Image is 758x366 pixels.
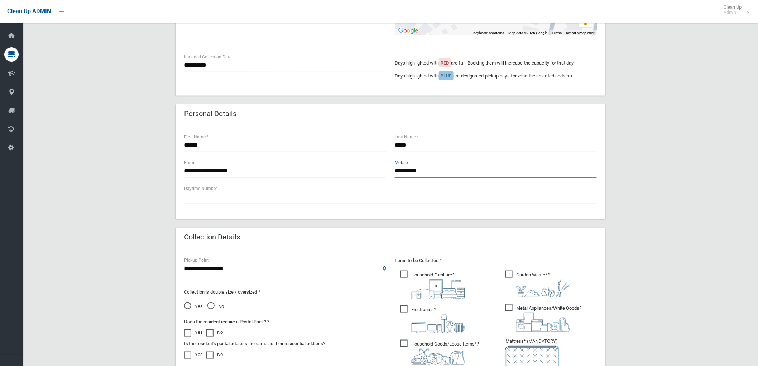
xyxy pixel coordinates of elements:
label: Is the resident's postal address the same as their residential address? [184,339,325,348]
p: Days highlighted with are designated pickup days for zone the selected address. [395,72,597,80]
i: ? [516,272,570,297]
label: Yes [184,350,203,359]
label: Does the resident require a Postal Pack? * [184,318,269,326]
label: No [206,350,223,359]
i: ? [411,307,465,333]
span: Household Furniture [400,271,465,299]
small: Admin [724,10,742,15]
header: Personal Details [176,107,245,121]
img: aa9efdbe659d29b613fca23ba79d85cb.png [411,279,465,299]
span: BLUE [441,73,451,79]
span: Clean Up ADMIN [7,8,51,15]
i: ? [411,272,465,299]
img: 36c1b0289cb1767239cdd3de9e694f19.png [516,313,570,332]
button: Keyboard shortcuts [473,30,504,35]
label: No [206,328,223,337]
span: Yes [184,302,203,311]
span: RED [441,60,449,66]
a: Open this area in Google Maps (opens a new window) [397,26,420,35]
p: Items to be Collected * [395,256,597,265]
i: ? [516,305,581,332]
a: Report a map error [566,31,595,35]
label: Yes [184,328,203,337]
img: Google [397,26,420,35]
span: Clean Up [720,4,749,15]
span: Household Goods/Loose Items* [400,340,479,365]
span: Electronics [400,305,465,333]
a: Terms (opens in new tab) [552,31,562,35]
img: b13cc3517677393f34c0a387616ef184.png [411,348,465,365]
p: Collection is double size / oversized * [184,288,386,296]
header: Collection Details [176,230,249,244]
img: 394712a680b73dbc3d2a6a3a7ffe5a07.png [411,314,465,333]
span: Garden Waste* [505,271,570,297]
span: Map data ©2025 Google [508,31,547,35]
span: No [207,302,224,311]
span: Metal Appliances/White Goods [505,304,581,332]
img: 4fd8a5c772b2c999c83690221e5242e0.png [516,279,570,297]
i: ? [411,341,479,365]
p: Days highlighted with are full. Booking them will increase the capacity for that day. [395,59,597,67]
